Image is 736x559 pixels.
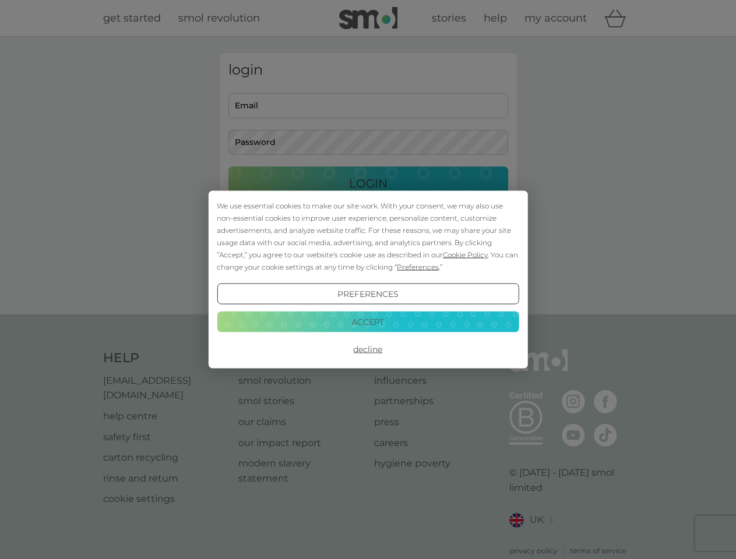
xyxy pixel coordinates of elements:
[217,284,519,305] button: Preferences
[208,191,527,369] div: Cookie Consent Prompt
[443,250,488,259] span: Cookie Policy
[217,311,519,332] button: Accept
[217,200,519,273] div: We use essential cookies to make our site work. With your consent, we may also use non-essential ...
[217,339,519,360] button: Decline
[397,263,439,271] span: Preferences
